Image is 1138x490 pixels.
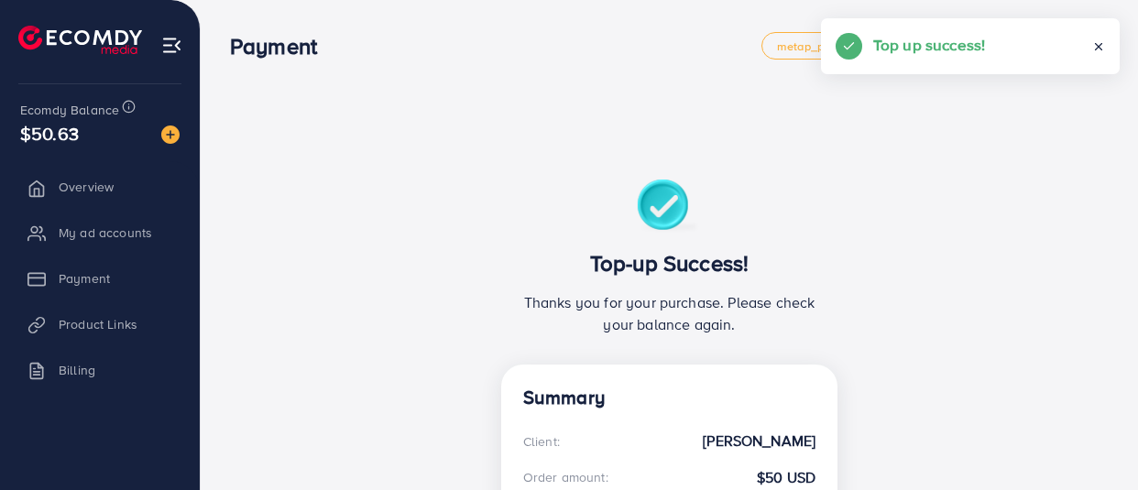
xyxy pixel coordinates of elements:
h3: Payment [230,33,332,60]
h4: Summary [523,387,816,409]
div: Client: [523,432,560,451]
img: menu [161,35,182,56]
h5: Top up success! [873,33,985,57]
p: Thanks you for your purchase. Please check your balance again. [523,291,816,335]
strong: $50 USD [757,467,815,488]
img: image [161,125,180,144]
img: success [637,180,702,235]
strong: [PERSON_NAME] [703,430,815,452]
span: metap_pakistan_001 [777,40,889,52]
span: $50.63 [20,120,79,147]
a: metap_pakistan_001 [761,32,904,60]
img: logo [18,26,142,54]
h3: Top-up Success! [523,250,816,277]
span: Ecomdy Balance [20,101,119,119]
div: Order amount: [523,468,608,486]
